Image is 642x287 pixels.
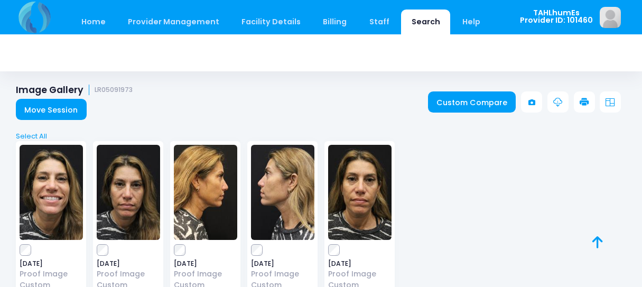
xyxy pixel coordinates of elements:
small: LR05091973 [95,86,133,94]
a: Provider Management [117,10,229,34]
span: TAHLhumEs Provider ID: 101460 [520,9,593,24]
a: Select All [13,131,630,142]
img: image [251,145,314,240]
a: Search [401,10,450,34]
a: Proof Image [328,269,392,280]
span: [DATE] [20,261,83,267]
a: Custom Compare [428,91,516,113]
a: Proof Image [20,269,83,280]
a: Proof Image [251,269,314,280]
span: [DATE] [251,261,314,267]
span: [DATE] [97,261,160,267]
a: Help [452,10,491,34]
img: image [174,145,237,240]
a: Proof Image [97,269,160,280]
span: [DATE] [328,261,392,267]
a: Facility Details [231,10,311,34]
a: Proof Image [174,269,237,280]
a: Staff [359,10,399,34]
img: image [328,145,392,240]
a: Move Session [16,99,87,120]
img: image [97,145,160,240]
a: Billing [313,10,357,34]
img: image [600,7,621,28]
img: image [20,145,83,240]
h1: Image Gallery [16,85,133,96]
span: [DATE] [174,261,237,267]
a: Home [71,10,116,34]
